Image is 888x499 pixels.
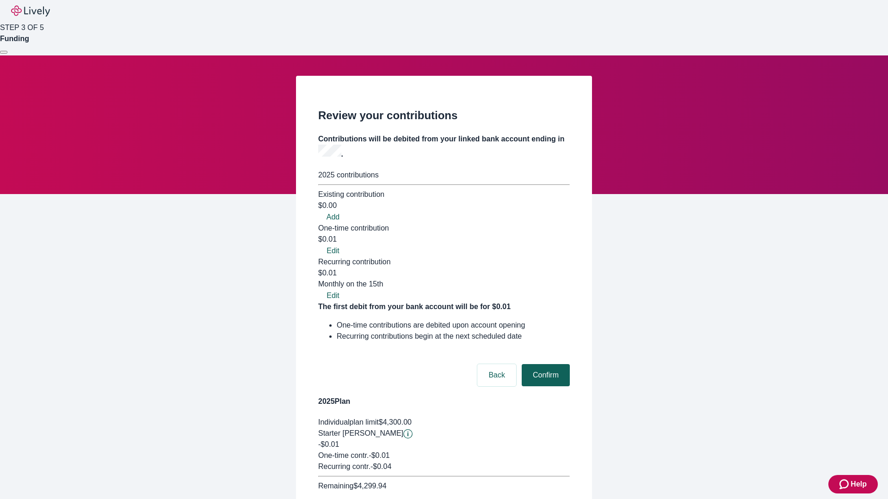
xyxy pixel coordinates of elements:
button: Confirm [522,364,570,386]
div: 2025 contributions [318,170,570,181]
button: Back [477,364,516,386]
span: Remaining [318,482,353,490]
div: $0.01 [318,234,570,245]
span: - $0.01 [369,451,389,459]
span: - $0.04 [370,462,391,470]
li: One-time contributions are debited upon account opening [337,320,570,331]
strong: The first debit from your bank account will be for $0.01 [318,303,511,310]
div: $0.01 [318,268,570,290]
span: $4,299.94 [353,482,386,490]
span: $4,300.00 [379,418,412,426]
span: Recurring contr. [318,462,370,470]
div: Recurring contribution [318,256,570,268]
div: $0.00 [318,200,570,211]
button: Edit [318,290,348,301]
button: Edit [318,245,348,256]
li: Recurring contributions begin at the next scheduled date [337,331,570,342]
div: Existing contribution [318,189,570,200]
button: Lively will contribute $0.01 to establish your account [403,429,413,438]
span: Individual plan limit [318,418,379,426]
button: Zendesk support iconHelp [828,475,878,493]
img: Lively [11,6,50,17]
span: Starter [PERSON_NAME] [318,429,403,437]
h2: Review your contributions [318,107,570,124]
h4: 2025 Plan [318,396,570,407]
h4: Contributions will be debited from your linked bank account ending in . [318,134,570,160]
span: -$0.01 [318,440,339,448]
svg: Starter penny details [403,429,413,438]
svg: Zendesk support icon [839,479,851,490]
span: One-time contr. [318,451,369,459]
div: Monthly on the 15th [318,279,570,290]
button: Add [318,212,348,223]
div: One-time contribution [318,223,570,234]
span: Help [851,479,867,490]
